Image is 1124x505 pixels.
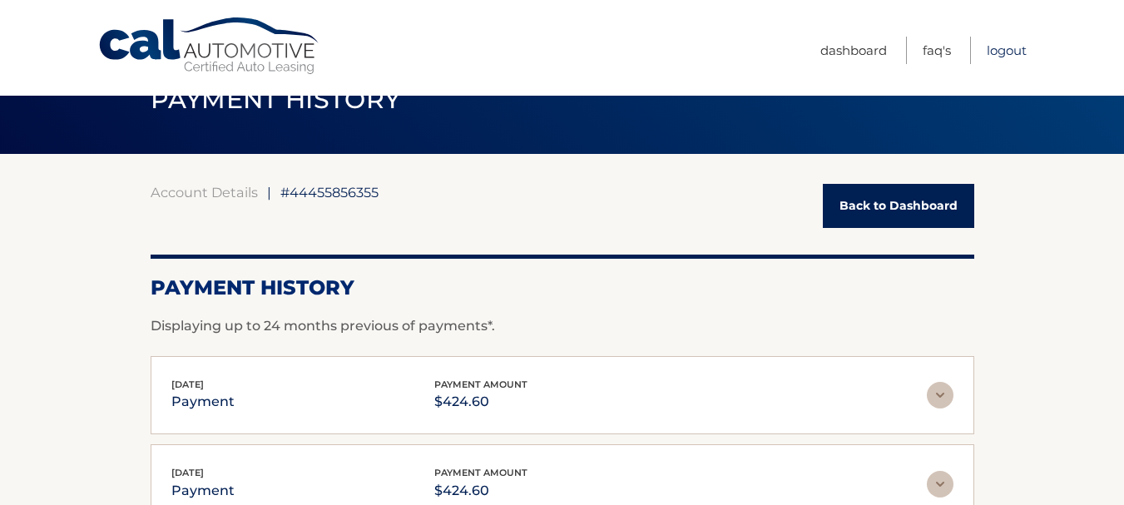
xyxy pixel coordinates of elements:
a: Dashboard [820,37,887,64]
p: payment [171,479,235,503]
p: payment [171,390,235,413]
p: $424.60 [434,479,527,503]
span: payment amount [434,379,527,390]
span: PAYMENT HISTORY [151,84,401,115]
span: #44455856355 [280,184,379,201]
span: payment amount [434,467,527,478]
a: Account Details [151,184,258,201]
span: [DATE] [171,379,204,390]
a: FAQ's [923,37,951,64]
p: $424.60 [434,390,527,413]
p: Displaying up to 24 months previous of payments*. [151,316,974,336]
span: [DATE] [171,467,204,478]
img: accordion-rest.svg [927,471,953,498]
span: | [267,184,271,201]
img: accordion-rest.svg [927,382,953,408]
a: Cal Automotive [97,17,322,76]
a: Logout [987,37,1027,64]
a: Back to Dashboard [823,184,974,228]
h2: Payment History [151,275,974,300]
